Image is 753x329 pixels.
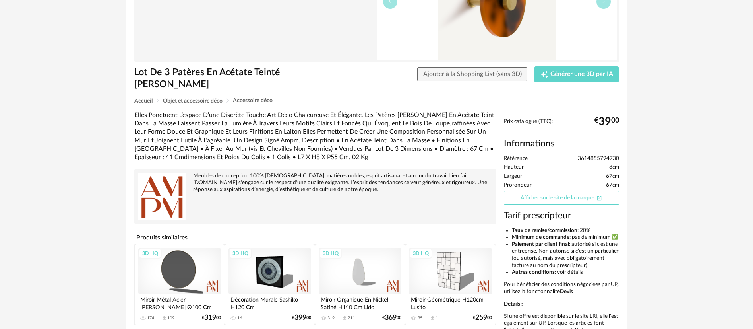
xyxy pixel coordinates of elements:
div: Miroir Organique En Nickel Satiné H140 Cm Lido [319,294,401,310]
a: 3D HQ Miroir Organique En Nickel Satiné H140 Cm Lido 319 Download icon 211 €36900 [315,244,405,325]
div: 174 [147,315,154,321]
span: 67cm [606,182,619,189]
div: 109 [167,315,174,321]
span: 8cm [609,164,619,171]
span: 3614855794730 [578,155,619,162]
span: 399 [294,315,306,321]
span: Générer une 3D par IA [550,71,613,78]
div: € 00 [382,315,401,321]
div: 3D HQ [229,248,252,259]
a: 3D HQ Décoration Murale Sashiko H120 Cm 16 €39900 [225,244,315,325]
b: Devis [560,289,573,294]
b: Détails : [504,301,523,307]
b: Minimum de commande [512,234,569,240]
div: 3D HQ [409,248,432,259]
button: Creation icon Générer une 3D par IA [534,66,619,82]
div: Miroir Métal Acier [PERSON_NAME] Ø100 Cm Caligone [138,294,221,310]
a: Afficher sur le site de la marqueOpen In New icon [504,191,619,205]
h1: Lot De 3 Patères En Acétate Teinté [PERSON_NAME] [134,66,332,91]
a: 3D HQ Miroir Géométrique H120cm Lusito 35 Download icon 11 €25900 [405,244,495,325]
b: Taux de remise/commission [512,228,577,233]
div: 211 [348,315,355,321]
div: 3D HQ [139,248,162,259]
li: : pas de minimum ✅ [512,234,619,241]
span: Download icon [161,315,167,321]
img: brand logo [138,173,186,220]
div: Miroir Géométrique H120cm Lusito [409,294,492,310]
h3: Tarif prescripteur [504,210,619,222]
span: Largeur [504,173,522,180]
button: Ajouter à la Shopping List (sans 3D) [417,67,528,82]
span: Download icon [342,315,348,321]
div: € 00 [594,119,619,125]
b: Autres conditions [512,269,555,275]
li: : 20% [512,227,619,234]
div: Prix catalogue (TTC): [504,118,619,133]
div: 16 [237,315,242,321]
div: € 00 [202,315,221,321]
div: Décoration Murale Sashiko H120 Cm [228,294,311,310]
a: 3D HQ Miroir Métal Acier [PERSON_NAME] Ø100 Cm Caligone 174 Download icon 109 €31900 [135,244,225,325]
span: Référence [504,155,528,162]
h4: Produits similaires [134,232,496,243]
h2: Informations [504,138,619,150]
div: Elles Ponctuent L’espace D’une Discrète Touche Art Déco Chaleureuse Et Élégante. Les Patères [PER... [134,111,496,162]
div: 319 [327,315,335,321]
div: 11 [436,315,440,321]
div: Breadcrumb [134,98,619,104]
li: : voir détails [512,269,619,276]
div: 3D HQ [319,248,342,259]
span: 369 [385,315,397,321]
span: Objet et accessoire déco [163,98,223,104]
div: € 00 [292,315,311,321]
span: Accessoire déco [233,98,273,103]
div: Meubles de conception 100% [DEMOGRAPHIC_DATA], matières nobles, esprit artisanal et amour du trav... [138,173,492,193]
span: 319 [204,315,216,321]
b: Paiement par client final [512,241,569,247]
span: Creation icon [540,70,548,78]
span: Open In New icon [596,195,602,200]
div: € 00 [473,315,492,321]
span: Profondeur [504,182,532,189]
div: 35 [418,315,422,321]
p: Pour bénéficier des conditions négociées par UP, utilisez la fonctionnalité [504,281,619,295]
span: 67cm [606,173,619,180]
span: Hauteur [504,164,524,171]
span: 259 [475,315,487,321]
span: 39 [598,119,611,125]
span: Accueil [134,98,153,104]
li: : autorisé si c’est une entreprise. Non autorisé si c’est un particulier (ou autorisé, mais avec ... [512,241,619,269]
span: Ajouter à la Shopping List (sans 3D) [423,71,522,77]
span: Download icon [430,315,436,321]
